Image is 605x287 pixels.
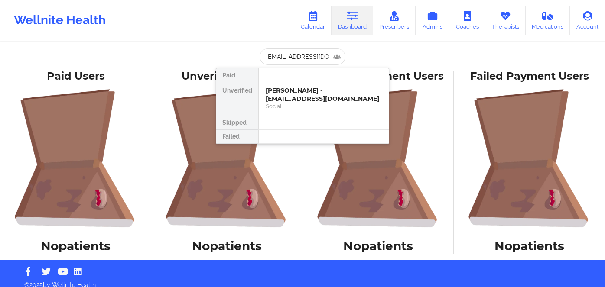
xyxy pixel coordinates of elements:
h1: No patients [460,238,599,254]
a: Prescribers [373,6,416,35]
div: Failed Payment Users [460,70,599,83]
div: Paid [216,68,258,82]
div: Paid Users [6,70,145,83]
div: Skipped [216,116,258,130]
div: [PERSON_NAME] - [EMAIL_ADDRESS][DOMAIN_NAME] [266,87,382,103]
a: Dashboard [332,6,373,35]
img: foRBiVDZMKwAAAAASUVORK5CYII= [157,89,296,228]
div: Unverified Users [157,70,296,83]
a: Medications [526,6,570,35]
a: Admins [416,6,449,35]
img: foRBiVDZMKwAAAAASUVORK5CYII= [309,89,448,228]
a: Calendar [294,6,332,35]
a: Coaches [449,6,485,35]
a: Therapists [485,6,526,35]
img: foRBiVDZMKwAAAAASUVORK5CYII= [460,89,599,228]
h1: No patients [157,238,296,254]
div: Failed [216,130,258,144]
div: Unverified [216,82,258,116]
img: foRBiVDZMKwAAAAASUVORK5CYII= [6,89,145,228]
h1: No patients [6,238,145,254]
div: Social [266,103,382,110]
h1: No patients [309,238,448,254]
a: Account [570,6,605,35]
